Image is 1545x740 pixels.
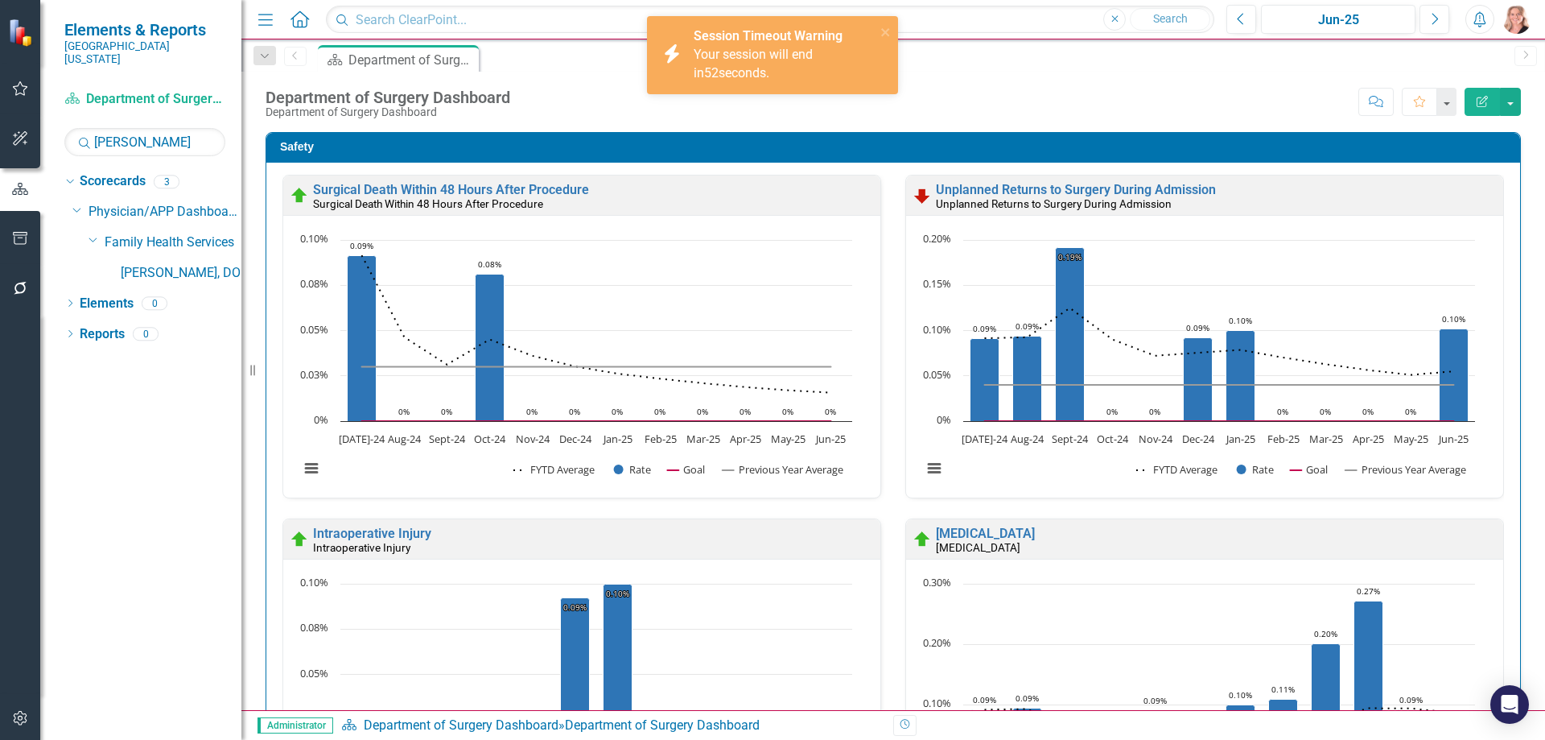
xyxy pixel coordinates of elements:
a: Department of Surgery Dashboard [64,90,225,109]
text: 0% [441,406,452,417]
text: 0.05% [300,322,328,337]
text: Mar-25 [1309,432,1343,446]
text: 0% [1405,406,1416,417]
path: Sept-24, 0.19157088. Rate. [1056,247,1085,421]
text: Aug-24 [1011,432,1044,446]
text: 0% [1277,406,1288,417]
div: » [341,717,881,735]
text: Mar-25 [686,432,720,446]
button: View chart menu, Chart [300,457,323,480]
a: Physician/APP Dashboards [89,203,241,221]
text: 0.27% [1357,585,1380,597]
text: 0.20% [1314,628,1337,639]
text: 0.15% [923,276,951,291]
text: May-25 [1394,432,1428,446]
button: Show FYTD Average [513,462,596,477]
a: Intraoperative Injury [313,526,431,541]
path: Oct-24, 0.08103728. Rate. [476,274,505,421]
text: [DATE]-24 [339,432,385,446]
text: 0.11% [1271,684,1295,695]
path: Jul-24, 0.09149131. Rate. [348,255,377,421]
text: 0% [937,412,951,427]
img: On Target [913,530,932,549]
button: View chart menu, Chart [923,457,946,480]
div: Department of Surgery Dashboard [348,50,475,70]
button: Show Rate [614,462,651,477]
text: 0% [1106,406,1118,417]
img: ClearPoint Strategy [8,19,36,47]
text: Feb-25 [1267,432,1300,446]
text: 0% [569,406,580,417]
text: Nov-24 [516,432,550,446]
text: 0.09% [350,240,373,251]
a: Elements [80,295,134,313]
button: close [880,23,892,41]
button: Show FYTD Average [1136,462,1219,477]
button: Show Goal [1290,462,1328,477]
strong: Session Timeout Warning [694,28,843,43]
img: On Target [290,530,309,549]
g: Goal, series 3 of 4. Line with 12 data points. [359,418,834,424]
text: Oct-24 [1097,432,1129,446]
div: Jun-25 [1267,10,1410,30]
g: Goal, series 3 of 4. Line with 12 data points. [982,418,1457,424]
path: Dec-24, 0.0923361. Rate. [1184,337,1213,421]
text: Oct-24 [474,432,506,446]
text: Apr-25 [1353,432,1384,446]
text: Jun-25 [814,432,846,446]
text: 0% [1320,406,1331,417]
text: 0.09% [973,694,996,705]
button: Show Rate [1237,462,1274,477]
a: Reports [80,325,125,344]
text: Aug-24 [388,432,422,446]
text: Jan-25 [1225,432,1255,446]
text: 0.05% [923,367,951,382]
text: 0.09% [1016,320,1039,332]
span: Your session will end in seconds. [694,47,813,81]
div: Department of Surgery Dashboard [266,106,510,118]
path: Jul-24, 0.09149131. Rate. [970,338,999,421]
svg: Interactive chart [291,232,860,494]
a: Department of Surgery Dashboard [364,717,558,733]
div: 0 [142,296,167,310]
text: 0.08% [478,258,501,270]
text: 0.05% [300,666,328,680]
svg: Interactive chart [914,232,1483,494]
button: Search [1130,8,1210,31]
path: Jun-25, 0.10162602. Rate. [1440,329,1469,421]
text: 0.30% [923,575,951,589]
text: Jun-25 [1437,432,1469,446]
text: 0.10% [300,575,328,589]
text: 0% [1149,406,1160,417]
text: 0.08% [300,276,328,291]
text: Jan-25 [602,432,632,446]
text: Dec-24 [559,432,592,446]
text: 0% [398,406,410,417]
text: Apr-25 [730,432,761,446]
div: Chart. Highcharts interactive chart. [291,232,872,494]
text: 0.03% [300,367,328,382]
img: On Target [290,186,309,205]
text: 0.09% [973,323,996,334]
button: Jun-25 [1261,5,1415,34]
text: 0% [825,406,836,417]
button: Show Previous Year Average [723,462,846,477]
a: Scorecards [80,172,146,191]
g: Previous Year Average, series 4 of 4. Line with 12 data points. [359,363,834,370]
small: Unplanned Returns to Surgery During Admission [936,197,1172,210]
div: Chart. Highcharts interactive chart. [914,232,1495,494]
a: Family Health Services [105,234,241,252]
button: Show Previous Year Average [1345,462,1469,477]
text: 0.10% [300,231,328,246]
a: Surgical Death Within 48 Hours After Procedure [313,182,589,197]
small: [MEDICAL_DATA] [936,541,1020,554]
text: 0.10% [1229,689,1252,701]
text: 0% [782,406,793,417]
a: [PERSON_NAME], DO [121,264,241,283]
text: 0.09% [1186,322,1209,333]
text: 0% [654,406,665,417]
img: Tiffany LaCoste [1502,5,1531,34]
path: Jan-25, 0.0999001. Rate. [1226,330,1255,421]
g: Rate, series 2 of 4. Bar series with 12 bars. [970,247,1469,421]
span: Search [1153,12,1188,25]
